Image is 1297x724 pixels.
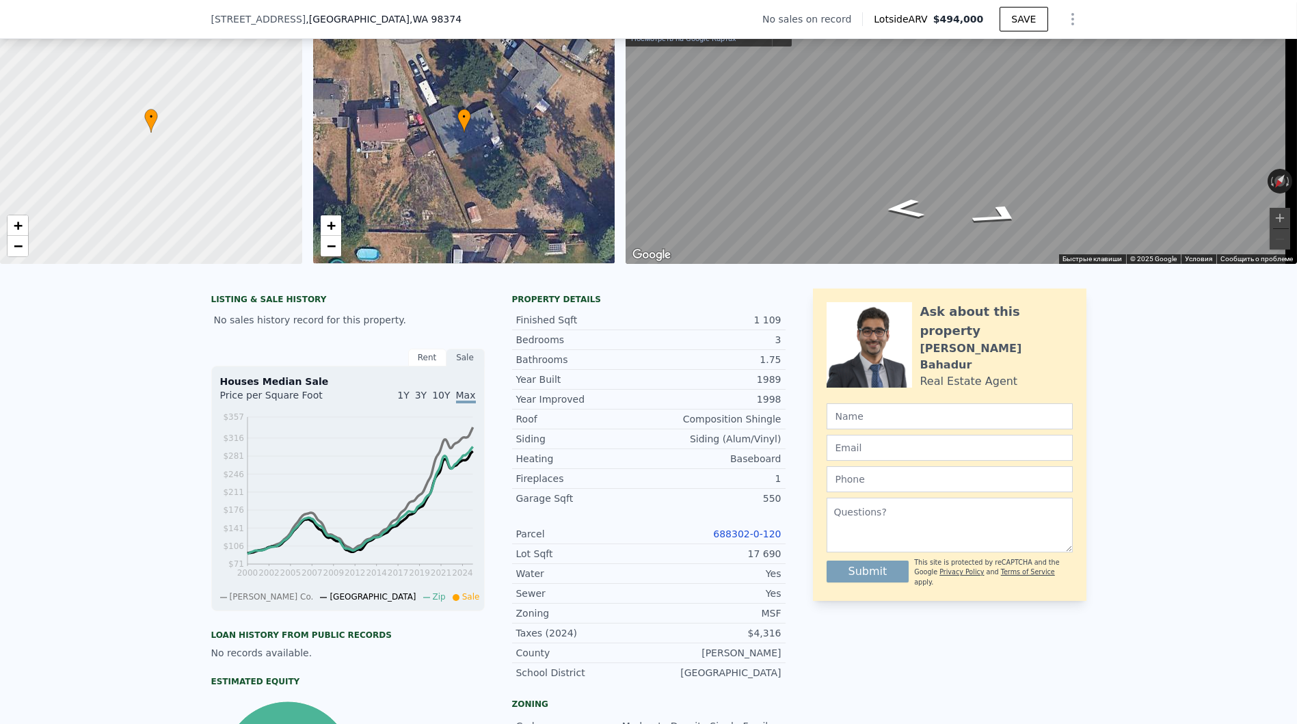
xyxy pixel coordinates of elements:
tspan: 2005 [280,568,301,578]
tspan: $357 [223,412,244,422]
div: Price per Square Foot [220,388,348,410]
div: Siding (Alum/Vinyl) [649,432,781,446]
button: Вернуться к исходному представлению [1269,168,1292,194]
div: Street View [626,1,1297,264]
div: Yes [649,567,781,580]
div: LISTING & SALE HISTORY [211,294,485,308]
div: Fireplaces [516,472,649,485]
a: Условия [1185,255,1212,263]
div: Estimated Equity [211,676,485,687]
span: Max [456,390,476,403]
div: No records available. [211,646,485,660]
div: Real Estate Agent [920,373,1018,390]
span: [GEOGRAPHIC_DATA] [330,592,416,602]
div: 17 690 [649,547,781,561]
tspan: $71 [228,560,244,569]
tspan: 2019 [409,568,430,578]
div: Zoning [516,606,649,620]
div: [PERSON_NAME] [649,646,781,660]
span: Sale [462,592,480,602]
div: Garage Sqft [516,492,649,505]
div: Ask about this property [920,302,1073,340]
div: Sale [446,349,485,366]
tspan: 2007 [302,568,323,578]
div: Lot Sqft [516,547,649,561]
span: • [144,111,158,123]
div: Bedrooms [516,333,649,347]
div: Roof [516,412,649,426]
span: [PERSON_NAME] Co. [230,592,314,602]
div: 1.75 [649,353,781,366]
div: Houses Median Sale [220,375,476,388]
div: Heating [516,452,649,466]
div: Taxes (2024) [516,626,649,640]
div: 1989 [649,373,781,386]
input: Email [827,435,1073,461]
div: Rent [408,349,446,366]
div: • [457,109,471,133]
a: Zoom out [8,236,28,256]
span: + [14,217,23,234]
span: $494,000 [933,14,984,25]
tspan: 2012 [345,568,366,578]
div: 1 109 [649,313,781,327]
div: MSF [649,606,781,620]
div: • [144,109,158,133]
button: Повернуть по часовой стрелке [1285,169,1293,193]
a: Zoom in [8,215,28,236]
div: County [516,646,649,660]
div: Zoning [512,699,786,710]
div: [GEOGRAPHIC_DATA] [649,666,781,680]
button: Show Options [1059,5,1086,33]
button: Увеличить [1270,208,1290,228]
input: Phone [827,466,1073,492]
div: $4,316 [649,626,781,640]
a: Privacy Policy [939,568,984,576]
div: Bathrooms [516,353,649,366]
tspan: 2000 [237,568,258,578]
a: Zoom out [321,236,341,256]
tspan: 2002 [258,568,280,578]
div: 550 [649,492,781,505]
img: Google [629,246,674,264]
tspan: $176 [223,505,244,515]
span: Zip [433,592,446,602]
path: На запад, 133rd St Ct E [950,200,1047,232]
tspan: 2024 [452,568,473,578]
span: [STREET_ADDRESS] [211,12,306,26]
button: Быстрые клавиши [1062,254,1122,264]
button: SAVE [1000,7,1047,31]
button: Уменьшить [1270,229,1290,250]
a: Terms of Service [1001,568,1055,576]
div: Loan history from public records [211,630,485,641]
div: No sales on record [762,12,862,26]
button: Повернуть против часовой стрелки [1268,169,1275,193]
tspan: $141 [223,524,244,533]
div: Карта [626,1,1297,264]
span: − [326,237,335,254]
span: © 2025 Google [1130,255,1177,263]
span: , [GEOGRAPHIC_DATA] [306,12,462,26]
div: Composition Shingle [649,412,781,426]
span: + [326,217,335,234]
input: Name [827,403,1073,429]
tspan: $211 [223,487,244,497]
a: 688302-0-120 [713,528,781,539]
span: 3Y [415,390,427,401]
span: Lotside ARV [874,12,933,26]
div: This site is protected by reCAPTCHA and the Google and apply. [914,558,1072,587]
div: Finished Sqft [516,313,649,327]
span: − [14,237,23,254]
div: Year Improved [516,392,649,406]
div: 1 [649,472,781,485]
tspan: $246 [223,470,244,479]
div: Property details [512,294,786,305]
a: Сообщить о проблеме [1220,255,1293,263]
div: Sewer [516,587,649,600]
tspan: 2017 [388,568,409,578]
a: Открыть эту область в Google Картах (в новом окне) [629,246,674,264]
div: 1998 [649,392,781,406]
tspan: $106 [223,541,244,551]
div: School District [516,666,649,680]
div: Water [516,567,649,580]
